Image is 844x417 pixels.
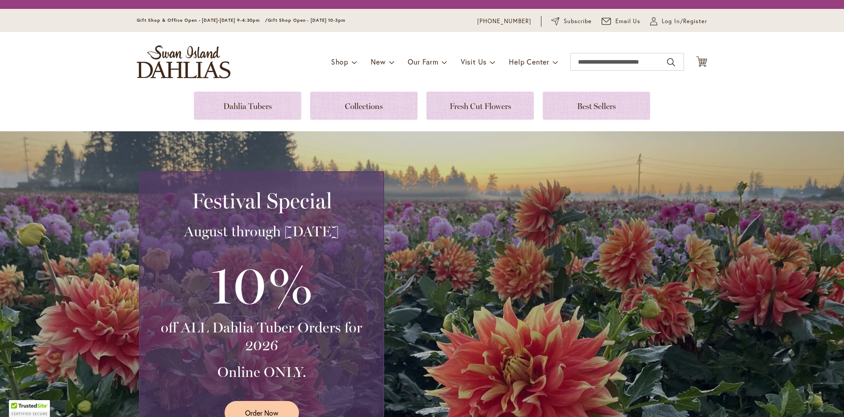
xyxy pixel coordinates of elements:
[9,400,50,417] div: TrustedSite Certified
[151,249,373,319] h3: 10%
[151,319,373,354] h3: off ALL Dahlia Tuber Orders for 2026
[551,17,592,26] a: Subscribe
[602,17,641,26] a: Email Us
[137,17,268,23] span: Gift Shop & Office Open - [DATE]-[DATE] 9-4:30pm /
[331,57,348,66] span: Shop
[662,17,707,26] span: Log In/Register
[151,363,373,381] h3: Online ONLY.
[268,17,345,23] span: Gift Shop Open - [DATE] 10-3pm
[650,17,707,26] a: Log In/Register
[461,57,487,66] span: Visit Us
[371,57,385,66] span: New
[564,17,592,26] span: Subscribe
[408,57,438,66] span: Our Farm
[151,223,373,240] h3: August through [DATE]
[509,57,549,66] span: Help Center
[615,17,641,26] span: Email Us
[477,17,531,26] a: [PHONE_NUMBER]
[137,45,230,78] a: store logo
[667,55,675,69] button: Search
[151,188,373,213] h2: Festival Special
